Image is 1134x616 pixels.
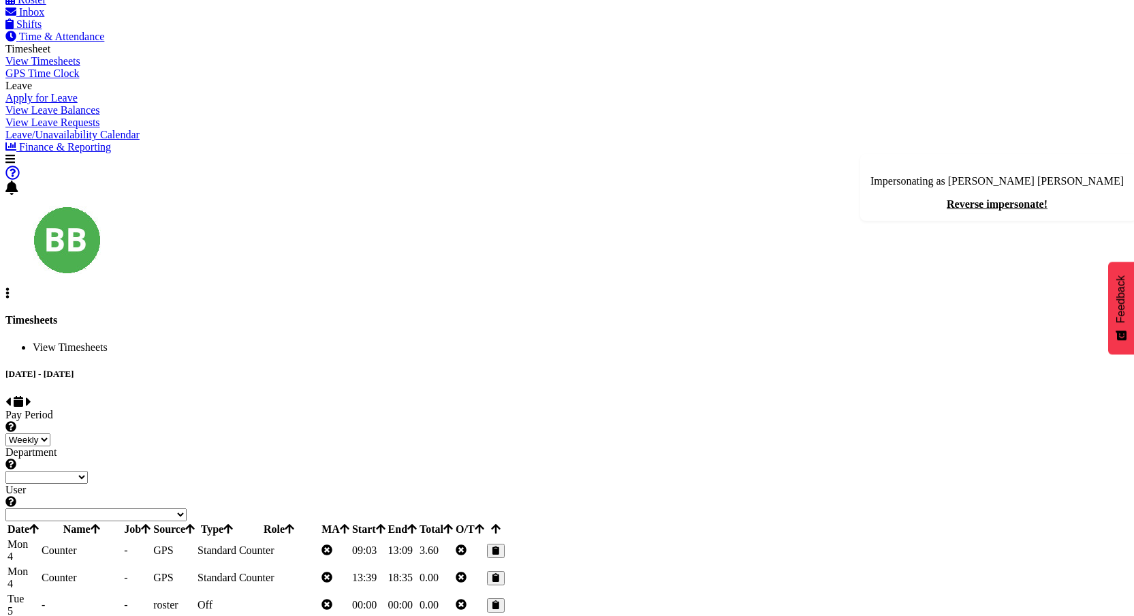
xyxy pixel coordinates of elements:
span: Counter [239,544,274,556]
span: Date [7,523,39,535]
a: View Leave Requests [5,117,100,128]
span: Counter [42,572,77,583]
span: Source [153,523,195,535]
img: beena-bist9974.jpg [33,206,101,274]
span: Name [63,523,100,535]
a: View Leave Balances [5,104,100,116]
td: Standard [197,565,237,591]
span: 4 [7,578,13,589]
label: User [5,484,1129,508]
a: View Timesheets [5,55,80,67]
span: Time & Attendance [19,31,105,42]
span: - [124,572,127,583]
td: 18:35 [388,565,418,591]
td: 13:39 [351,565,386,591]
a: Apply for Leave [5,92,78,104]
span: Tue [7,593,24,604]
a: GPS Time Clock [5,67,79,79]
span: O/T [456,523,484,535]
span: Type [201,523,233,535]
div: Leave [5,80,210,92]
span: Mon [7,566,28,577]
span: 4 [7,551,13,562]
span: Total [420,523,453,535]
a: Reverse impersonate! [947,198,1048,210]
td: 0.00 [419,565,454,591]
a: Finance & Reporting [5,141,111,153]
span: Job [124,523,151,535]
span: Finance & Reporting [19,141,111,153]
span: Start [352,523,385,535]
span: Shifts [16,18,42,30]
td: 13:09 [388,538,418,564]
td: Standard [197,538,237,564]
span: - [124,544,127,556]
span: - [42,599,45,611]
a: Time & Attendance [5,31,104,42]
span: End [388,523,417,535]
label: Department [5,446,1129,471]
span: Counter [42,544,77,556]
a: GPS [153,544,173,556]
div: Timesheet [5,43,210,55]
label: Pay Period [5,409,1129,433]
span: Role [264,523,294,535]
span: Feedback [1115,275,1127,323]
a: Shifts [5,18,42,30]
span: MA [321,523,349,535]
span: Mon [7,538,28,550]
h5: [DATE] - [DATE] [5,369,1129,380]
span: View Timesheets [33,341,108,353]
button: Feedback - Show survey [1108,262,1134,354]
span: Inbox [19,6,44,18]
a: Inbox [5,6,44,18]
a: Leave/Unavailability Calendar [5,129,140,140]
span: Counter [239,572,274,583]
h4: Timesheets [5,314,1129,326]
span: roster [153,599,178,611]
p: Impersonating as [PERSON_NAME] [PERSON_NAME] [870,175,1124,187]
a: GPS [153,572,173,583]
span: - [124,599,127,611]
td: 3.60 [419,538,454,564]
td: 09:03 [351,538,386,564]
